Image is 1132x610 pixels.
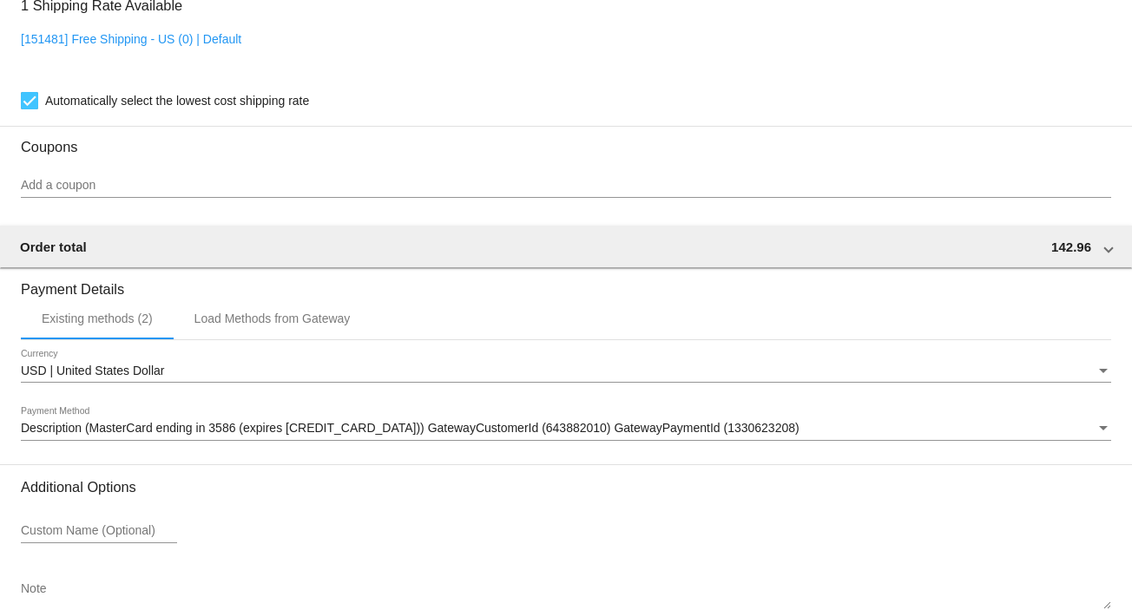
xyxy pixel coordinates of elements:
[21,422,1111,436] mat-select: Payment Method
[21,179,1111,193] input: Add a coupon
[20,239,87,254] span: Order total
[21,126,1111,155] h3: Coupons
[21,268,1111,298] h3: Payment Details
[1051,239,1091,254] span: 142.96
[21,479,1111,495] h3: Additional Options
[21,364,1111,378] mat-select: Currency
[194,312,351,325] div: Load Methods from Gateway
[42,312,153,325] div: Existing methods (2)
[21,421,800,435] span: Description (MasterCard ending in 3586 (expires [CREDIT_CARD_DATA])) GatewayCustomerId (643882010...
[21,524,177,538] input: Custom Name (Optional)
[21,364,164,377] span: USD | United States Dollar
[45,90,309,111] span: Automatically select the lowest cost shipping rate
[21,32,241,46] a: [151481] Free Shipping - US (0) | Default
